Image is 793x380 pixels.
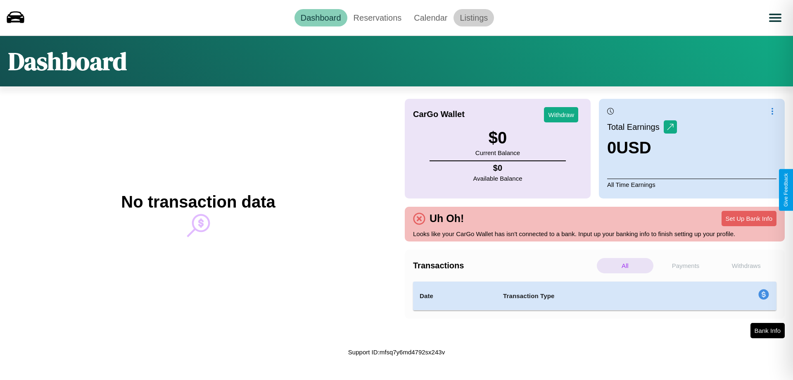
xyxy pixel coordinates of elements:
button: Withdraw [544,107,578,122]
a: Calendar [408,9,453,26]
button: Open menu [764,6,787,29]
p: Total Earnings [607,119,664,134]
h4: Transactions [413,261,595,270]
p: Available Balance [473,173,522,184]
h4: CarGo Wallet [413,110,465,119]
p: Support ID: mfsq7y6md4792sx243v [348,347,445,358]
h2: No transaction data [121,193,275,211]
h4: $ 0 [473,163,522,173]
h3: $ 0 [475,129,520,147]
div: Give Feedback [783,173,789,207]
h3: 0 USD [607,139,677,157]
p: All Time Earnings [607,179,776,190]
button: Bank Info [750,323,785,338]
p: Withdraws [718,258,774,273]
h4: Uh Oh! [425,213,468,225]
p: Current Balance [475,147,520,158]
p: Payments [658,258,714,273]
a: Listings [453,9,494,26]
p: All [597,258,653,273]
a: Dashboard [294,9,347,26]
table: simple table [413,282,776,311]
h4: Date [420,291,490,301]
h1: Dashboard [8,44,127,78]
p: Looks like your CarGo Wallet has isn't connected to a bank. Input up your banking info to finish ... [413,228,776,239]
button: Set Up Bank Info [722,211,776,226]
h4: Transaction Type [503,291,691,301]
a: Reservations [347,9,408,26]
